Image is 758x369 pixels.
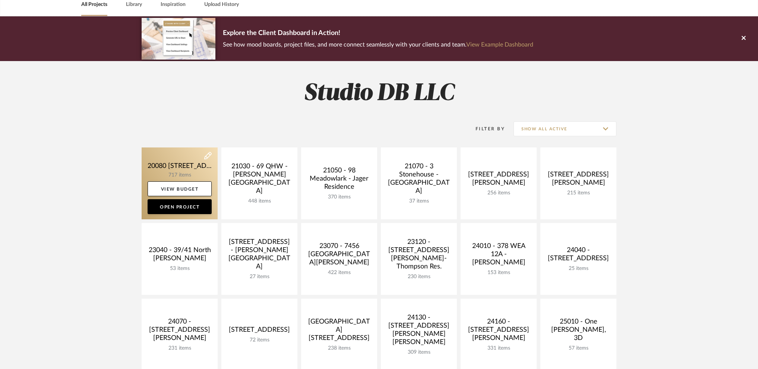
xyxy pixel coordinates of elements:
div: 23040 - 39/41 North [PERSON_NAME] [148,246,212,265]
div: 24040 - [STREET_ADDRESS] [546,246,610,265]
img: d5d033c5-7b12-40c2-a960-1ecee1989c38.png [142,18,215,59]
a: Open Project [148,199,212,214]
div: 21070 - 3 Stonehouse - [GEOGRAPHIC_DATA] [387,162,451,198]
div: 309 items [387,349,451,356]
div: 230 items [387,274,451,280]
div: 153 items [467,270,531,276]
div: [STREET_ADDRESS] [227,326,291,337]
div: 23120 - [STREET_ADDRESS][PERSON_NAME]-Thompson Res. [387,238,451,274]
div: 21030 - 69 QHW - [PERSON_NAME][GEOGRAPHIC_DATA] [227,162,291,198]
div: [STREET_ADDRESS] - [PERSON_NAME][GEOGRAPHIC_DATA] [227,238,291,274]
h2: Studio DB LLC [111,80,647,108]
div: 72 items [227,337,291,343]
div: 25010 - One [PERSON_NAME], 3D [546,318,610,345]
div: 370 items [307,194,371,200]
div: 27 items [227,274,291,280]
div: 422 items [307,270,371,276]
div: [GEOGRAPHIC_DATA][STREET_ADDRESS] [307,318,371,345]
div: 53 items [148,265,212,272]
div: 331 items [467,345,531,351]
div: 24070 - [STREET_ADDRESS][PERSON_NAME] [148,318,212,345]
div: 24160 - [STREET_ADDRESS][PERSON_NAME] [467,318,531,345]
div: 37 items [387,198,451,204]
div: 25 items [546,265,610,272]
div: 57 items [546,345,610,351]
div: 24010 - 378 WEA 12A - [PERSON_NAME] [467,242,531,270]
div: 231 items [148,345,212,351]
div: 215 items [546,190,610,196]
p: Explore the Client Dashboard in Action! [223,28,533,39]
div: Filter By [466,125,505,133]
div: 256 items [467,190,531,196]
div: 21050 - 98 Meadowlark - Jager Residence [307,166,371,194]
p: See how mood boards, project files, and more connect seamlessly with your clients and team. [223,39,533,50]
div: 23070 - 7456 [GEOGRAPHIC_DATA][PERSON_NAME] [307,242,371,270]
a: View Example Dashboard [466,42,533,48]
div: 24130 - [STREET_ADDRESS][PERSON_NAME][PERSON_NAME] [387,314,451,349]
a: View Budget [148,181,212,196]
div: [STREET_ADDRESS][PERSON_NAME] [467,171,531,190]
div: 448 items [227,198,291,204]
div: 238 items [307,345,371,351]
div: [STREET_ADDRESS][PERSON_NAME] [546,171,610,190]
